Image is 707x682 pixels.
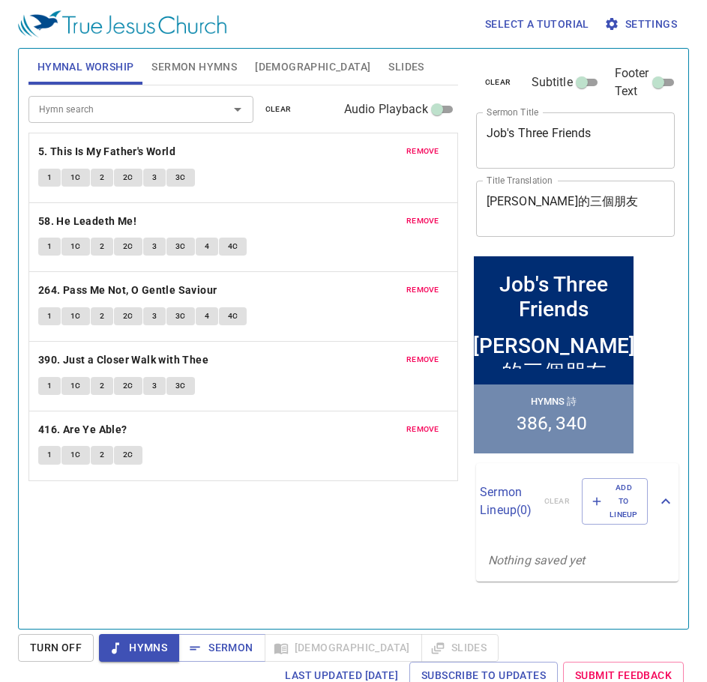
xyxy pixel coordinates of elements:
span: 1 [47,171,52,184]
b: 5. This Is My Father's World [38,142,175,161]
span: remove [406,214,439,228]
button: 2C [114,307,142,325]
span: 3 [152,171,157,184]
span: 3C [175,171,186,184]
button: remove [397,281,448,299]
button: 3 [143,377,166,395]
button: remove [397,142,448,160]
span: 1C [70,310,81,323]
span: 2 [100,171,104,184]
div: Sermon Lineup(0)clearAdd to Lineup [476,463,679,540]
p: Sermon Lineup ( 0 ) [480,483,532,519]
button: 1 [38,446,61,464]
span: clear [485,76,511,89]
button: Select a tutorial [479,10,595,38]
button: Hymns [99,634,179,662]
button: 2C [114,238,142,256]
button: 3 [143,169,166,187]
button: 3 [143,238,166,256]
span: 1 [47,310,52,323]
span: remove [406,423,439,436]
b: 390. Just a Closer Walk with Thee [38,351,208,369]
span: 3C [175,379,186,393]
b: 416. Are Ye Able? [38,420,127,439]
span: Hymnal Worship [37,58,134,76]
button: 2C [114,446,142,464]
span: 3 [152,379,157,393]
button: 4C [219,238,247,256]
span: 3 [152,310,157,323]
span: 4C [228,240,238,253]
button: 4 [196,238,218,256]
button: 2C [114,169,142,187]
span: 1C [70,240,81,253]
button: 4 [196,307,218,325]
span: 1 [47,448,52,462]
button: 3C [166,169,195,187]
button: 1C [61,307,90,325]
button: 4C [219,307,247,325]
button: 264. Pass Me Not, O Gentle Saviour [38,281,220,300]
button: 1C [61,446,90,464]
button: remove [397,351,448,369]
span: 4 [205,240,209,253]
textarea: Job's Three Friends [487,126,665,154]
span: 1C [70,171,81,184]
span: 1 [47,379,52,393]
button: 1C [61,238,90,256]
b: 264. Pass Me Not, O Gentle Saviour [38,281,217,300]
button: 1 [38,169,61,187]
span: 1C [70,379,81,393]
button: remove [397,420,448,438]
span: 2C [123,310,133,323]
span: 3C [175,240,186,253]
span: Hymns [111,639,167,657]
button: remove [397,212,448,230]
span: 2C [123,171,133,184]
span: Footer Text [615,64,649,100]
button: 1 [38,238,61,256]
button: 3 [143,307,166,325]
button: 2C [114,377,142,395]
button: clear [476,73,520,91]
button: Add to Lineup [582,478,648,525]
button: 390. Just a Closer Walk with Thee [38,351,211,369]
span: 3C [175,310,186,323]
button: Open [227,99,248,120]
span: 2 [100,448,104,462]
button: Settings [601,10,683,38]
span: 2 [100,379,104,393]
span: 4C [228,310,238,323]
span: 2 [100,310,104,323]
button: 2 [91,169,113,187]
button: Sermon [178,634,265,662]
iframe: from-child [470,253,637,457]
span: Settings [607,15,677,34]
textarea: [PERSON_NAME]的三個朋友 [487,194,665,223]
button: 3C [166,238,195,256]
button: 2 [91,307,113,325]
button: 3C [166,377,195,395]
span: Subtitle [532,73,573,91]
button: 416. Are Ye Able? [38,420,130,439]
span: 1 [47,240,52,253]
span: 2C [123,448,133,462]
b: 58. He Leadeth Me! [38,212,136,231]
button: clear [256,100,301,118]
span: 2C [123,240,133,253]
i: Nothing saved yet [488,553,586,567]
span: Slides [388,58,424,76]
span: 2 [100,240,104,253]
button: Turn Off [18,634,94,662]
span: 4 [205,310,209,323]
button: 5. This Is My Father's World [38,142,178,161]
span: 3 [152,240,157,253]
button: 3C [166,307,195,325]
span: Audio Playback [344,100,428,118]
span: remove [406,145,439,158]
span: Sermon Hymns [151,58,237,76]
